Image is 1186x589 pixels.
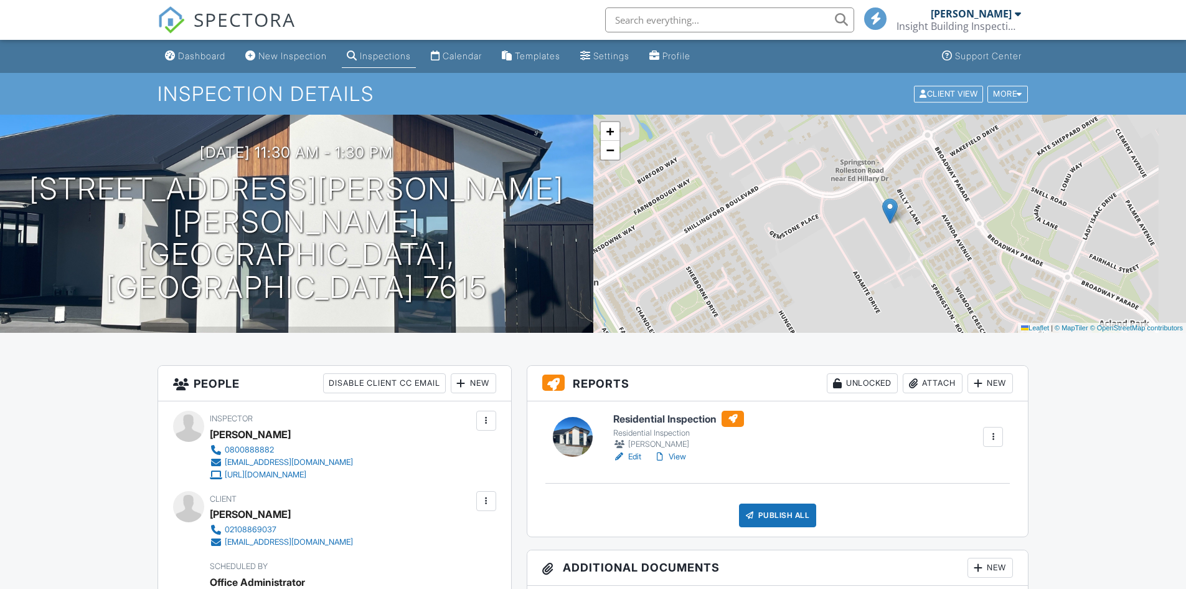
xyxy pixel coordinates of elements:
div: [PERSON_NAME] [210,425,291,444]
div: Settings [593,50,629,61]
a: View [654,451,686,463]
a: Templates [497,45,565,68]
div: Support Center [955,50,1022,61]
a: [EMAIL_ADDRESS][DOMAIN_NAME] [210,456,353,469]
div: New [967,373,1013,393]
div: [EMAIL_ADDRESS][DOMAIN_NAME] [225,457,353,467]
h1: Inspection Details [158,83,1029,105]
div: New [451,373,496,393]
div: Profile [662,50,690,61]
a: New Inspection [240,45,332,68]
div: [URL][DOMAIN_NAME] [225,470,306,480]
h3: People [158,366,511,401]
div: Unlocked [827,373,898,393]
span: + [606,123,614,139]
a: Inspections [342,45,416,68]
div: Attach [903,373,962,393]
input: Search everything... [605,7,854,32]
h1: [STREET_ADDRESS][PERSON_NAME][PERSON_NAME] [GEOGRAPHIC_DATA], [GEOGRAPHIC_DATA] 7615 [20,173,573,304]
a: 02108869037 [210,524,353,536]
div: [PERSON_NAME] [931,7,1012,20]
div: 02108869037 [225,525,276,535]
span: − [606,142,614,158]
span: | [1051,324,1053,332]
div: New [967,558,1013,578]
a: © MapTiler [1055,324,1088,332]
a: Dashboard [160,45,230,68]
a: 0800888882 [210,444,353,456]
div: Publish All [739,504,817,527]
a: Calendar [426,45,487,68]
a: © OpenStreetMap contributors [1090,324,1183,332]
span: Client [210,494,237,504]
span: SPECTORA [194,6,296,32]
a: SPECTORA [158,17,296,43]
span: Scheduled By [210,562,268,571]
div: [EMAIL_ADDRESS][DOMAIN_NAME] [225,537,353,547]
a: Client View [913,89,986,98]
div: Client View [914,85,983,102]
div: Dashboard [178,50,225,61]
a: Edit [613,451,641,463]
div: [PERSON_NAME] [210,505,291,524]
h3: Reports [527,366,1028,401]
a: Leaflet [1021,324,1049,332]
a: Company Profile [644,45,695,68]
div: Calendar [443,50,482,61]
div: More [987,85,1028,102]
a: [URL][DOMAIN_NAME] [210,469,353,481]
h6: Residential Inspection [613,411,744,427]
h3: [DATE] 11:30 am - 1:30 pm [200,144,393,161]
a: Support Center [937,45,1027,68]
div: 0800888882 [225,445,274,455]
a: [EMAIL_ADDRESS][DOMAIN_NAME] [210,536,353,548]
div: New Inspection [258,50,327,61]
div: Inspections [360,50,411,61]
a: Settings [575,45,634,68]
a: Residential Inspection Residential Inspection [PERSON_NAME] [613,411,744,451]
h3: Additional Documents [527,550,1028,586]
span: Inspector [210,414,253,423]
img: The Best Home Inspection Software - Spectora [158,6,185,34]
div: Templates [515,50,560,61]
a: Zoom out [601,141,619,160]
div: Residential Inspection [613,428,744,438]
img: Marker [882,198,898,224]
a: Zoom in [601,122,619,141]
div: [PERSON_NAME] [613,438,744,451]
div: Disable Client CC Email [323,373,446,393]
div: Insight Building Inspections [897,20,1021,32]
